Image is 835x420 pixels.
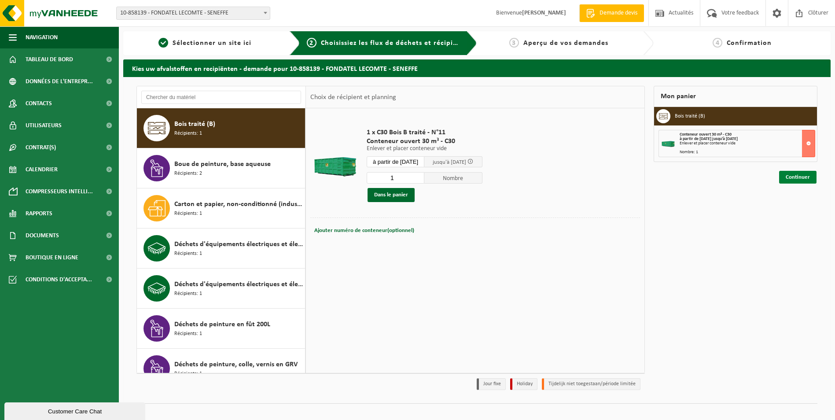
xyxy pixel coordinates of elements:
[368,188,415,202] button: Dans le panier
[779,171,817,184] a: Continuer
[174,159,271,169] span: Boue de peinture, base aqueuse
[141,91,301,104] input: Chercher du matériel
[26,114,62,136] span: Utilisateurs
[654,86,817,107] div: Mon panier
[542,378,640,390] li: Tijdelijk niet toegestaan/période limitée
[174,169,202,178] span: Récipients: 2
[509,38,519,48] span: 3
[680,150,815,155] div: Nombre: 1
[174,119,215,129] span: Bois traité (B)
[367,128,482,137] span: 1 x C30 Bois B traité - N°11
[26,203,52,225] span: Rapports
[26,225,59,247] span: Documents
[174,290,202,298] span: Récipients: 1
[680,132,732,137] span: Conteneur ouvert 30 m³ - C30
[26,136,56,158] span: Contrat(s)
[137,108,305,148] button: Bois traité (B) Récipients: 1
[523,40,608,47] span: Aperçu de vos demandes
[26,158,58,181] span: Calendrier
[307,38,316,48] span: 2
[579,4,644,22] a: Demande devis
[128,38,283,48] a: 1Sélectionner un site ici
[174,210,202,218] span: Récipients: 1
[26,181,93,203] span: Compresseurs intelli...
[26,92,52,114] span: Contacts
[367,156,425,167] input: Sélectionnez date
[26,247,78,269] span: Boutique en ligne
[174,239,303,250] span: Déchets d'équipements électriques et électroniques - gros produits blancs (ménagers)
[675,109,705,123] h3: Bois traité (B)
[137,148,305,188] button: Boue de peinture, base aqueuse Récipients: 2
[367,137,482,146] span: Conteneur ouvert 30 m³ - C30
[433,159,466,165] span: jusqu'à [DATE]
[680,141,815,146] div: Enlever et placer conteneur vide
[26,269,92,291] span: Conditions d'accepta...
[137,269,305,309] button: Déchets d'équipements électriques et électroniques - Sans tubes cathodiques Récipients: 1
[116,7,270,20] span: 10-858139 - FONDATEL LECOMTE - SENEFFE
[137,309,305,349] button: Déchets de peinture en fût 200L Récipients: 1
[26,70,93,92] span: Données de l'entrepr...
[174,359,298,370] span: Déchets de peinture, colle, vernis en GRV
[313,225,415,237] button: Ajouter numéro de conteneur(optionnel)
[174,279,303,290] span: Déchets d'équipements électriques et électroniques - Sans tubes cathodiques
[321,40,467,47] span: Choisissiez les flux de déchets et récipients
[117,7,270,19] span: 10-858139 - FONDATEL LECOMTE - SENEFFE
[174,330,202,338] span: Récipients: 1
[137,349,305,389] button: Déchets de peinture, colle, vernis en GRV Récipients: 1
[123,59,831,77] h2: Kies uw afvalstoffen en recipiënten - demande pour 10-858139 - FONDATEL LECOMTE - SENEFFE
[26,48,73,70] span: Tableau de bord
[174,250,202,258] span: Récipients: 1
[26,26,58,48] span: Navigation
[424,172,482,184] span: Nombre
[173,40,251,47] span: Sélectionner un site ici
[314,228,414,233] span: Ajouter numéro de conteneur(optionnel)
[597,9,640,18] span: Demande devis
[367,146,482,152] p: Enlever et placer conteneur vide
[174,129,202,138] span: Récipients: 1
[137,188,305,228] button: Carton et papier, non-conditionné (industriel) Récipients: 1
[510,378,537,390] li: Holiday
[137,228,305,269] button: Déchets d'équipements électriques et électroniques - gros produits blancs (ménagers) Récipients: 1
[522,10,566,16] strong: [PERSON_NAME]
[680,136,738,141] strong: à partir de [DATE] jusqu'à [DATE]
[158,38,168,48] span: 1
[174,319,270,330] span: Déchets de peinture en fût 200L
[174,370,202,378] span: Récipients: 1
[4,401,147,420] iframe: chat widget
[477,378,506,390] li: Jour fixe
[727,40,772,47] span: Confirmation
[713,38,722,48] span: 4
[174,199,303,210] span: Carton et papier, non-conditionné (industriel)
[306,86,401,108] div: Choix de récipient et planning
